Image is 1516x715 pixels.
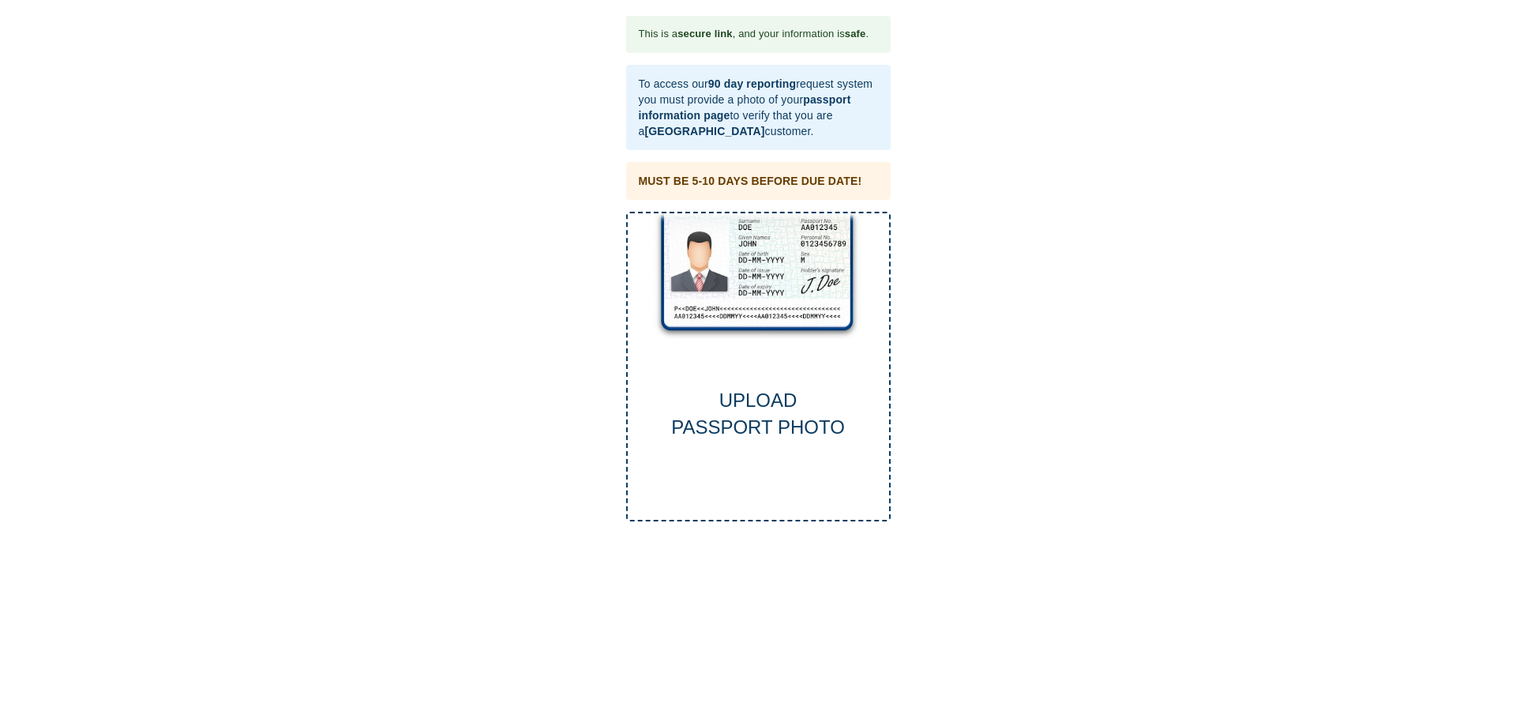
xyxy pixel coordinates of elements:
[628,387,889,442] div: UPLOAD PASSPORT PHOTO
[708,77,796,90] b: 90 day reporting
[639,21,869,48] div: This is a , and your information is .
[644,125,764,137] b: [GEOGRAPHIC_DATA]
[639,70,878,145] div: To access our request system you must provide a photo of your to verify that you are a customer.
[677,28,732,40] b: secure link
[639,173,862,189] div: MUST BE 5-10 DAYS BEFORE DUE DATE!
[845,28,866,40] b: safe
[639,93,851,122] b: passport information page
